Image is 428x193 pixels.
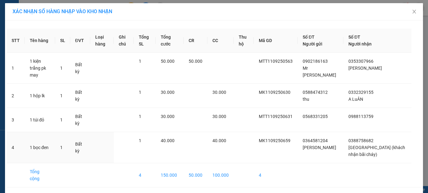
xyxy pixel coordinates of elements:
span: Số ĐT [348,35,360,40]
td: 1 kiện trắng pk may [25,53,55,84]
th: Loại hàng [90,29,114,53]
td: Bất kỳ [70,84,90,108]
strong: 024 3236 3236 - [5,24,65,35]
span: Người gửi [303,41,322,46]
span: MK1109250630 [259,90,290,95]
th: STT [7,29,25,53]
span: thu [303,97,309,102]
td: Bất kỳ [70,132,90,163]
th: Thu hộ [234,29,254,53]
span: Mr [PERSON_NAME] [303,66,336,78]
span: 30.000 [212,114,226,119]
span: XÁC NHẬN SỐ HÀNG NHẬP VÀO KHO NHẬN [13,8,112,14]
td: 100.000 [207,163,234,187]
span: 0353307966 [348,59,373,64]
th: ĐVT [70,29,90,53]
span: 1 [60,145,63,150]
span: 50.000 [189,59,202,64]
span: 1 [60,93,63,98]
td: 4 [7,132,25,163]
span: Gửi hàng [GEOGRAPHIC_DATA]: Hotline: [5,18,65,40]
td: 1 bọc đen [25,132,55,163]
span: Người nhận [348,41,372,46]
span: 1 [139,114,141,119]
span: [PERSON_NAME] [348,66,382,71]
span: [PERSON_NAME] [303,145,336,150]
span: Gửi hàng Hạ Long: Hotline: [8,42,62,59]
td: 1 hộp lk [25,84,55,108]
span: 1 [60,117,63,122]
span: MK1109250659 [259,138,290,143]
td: Bất kỳ [70,53,90,84]
strong: 0888 827 827 - 0848 827 827 [15,29,65,40]
td: 150.000 [156,163,184,187]
span: 0902186163 [303,59,328,64]
span: 1 [139,59,141,64]
th: CR [184,29,207,53]
span: 0388758682 [348,138,373,143]
span: A LuÂN [348,97,363,102]
span: 30.000 [161,90,175,95]
th: Tổng SL [134,29,156,53]
span: 40.000 [161,138,175,143]
span: MTT1109250563 [259,59,293,64]
span: [GEOGRAPHIC_DATA] (khách nhận bãi cháy) [348,145,405,157]
th: SL [55,29,70,53]
td: 1 [7,53,25,84]
th: CC [207,29,234,53]
th: Mã GD [254,29,298,53]
span: 1 [139,138,141,143]
td: 3 [7,108,25,132]
td: 50.000 [184,163,207,187]
td: Tổng cộng [25,163,55,187]
span: 30.000 [212,90,226,95]
span: 0588474312 [303,90,328,95]
button: Close [405,3,423,21]
span: 0364581204 [303,138,328,143]
span: MTT1109250631 [259,114,293,119]
span: Số ĐT [303,35,315,40]
span: 40.000 [212,138,226,143]
span: 0568331205 [303,114,328,119]
span: 0332329155 [348,90,373,95]
th: Tổng cước [156,29,184,53]
td: 1 túi đỏ [25,108,55,132]
span: close [412,9,417,14]
span: 50.000 [161,59,175,64]
span: 1 [60,66,63,71]
td: Bất kỳ [70,108,90,132]
span: 1 [139,90,141,95]
th: Ghi chú [114,29,134,53]
th: Tên hàng [25,29,55,53]
span: 30.000 [161,114,175,119]
td: 2 [7,84,25,108]
strong: Công ty TNHH Phúc Xuyên [9,3,61,17]
span: 0988113759 [348,114,373,119]
td: 4 [254,163,298,187]
td: 4 [134,163,156,187]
